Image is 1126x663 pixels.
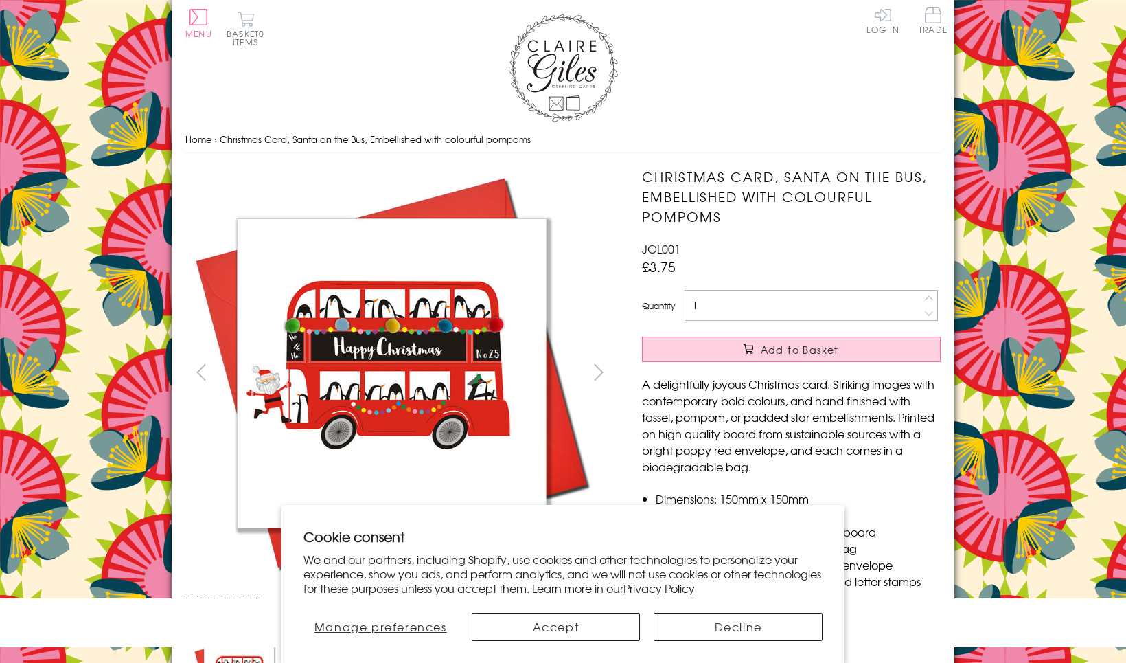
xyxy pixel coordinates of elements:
[642,300,675,312] label: Quantity
[220,133,531,146] span: Christmas Card, Santa on the Bus, Embellished with colourful pompoms
[919,7,947,34] span: Trade
[233,27,264,48] span: 0 items
[303,552,823,595] p: We and our partners, including Shopify, use cookies and other technologies to personalize your ex...
[185,357,216,387] button: prev
[314,618,447,635] span: Manage preferences
[227,11,264,46] button: Basket0 items
[623,580,695,596] a: Privacy Policy
[584,357,614,387] button: next
[303,613,458,641] button: Manage preferences
[866,7,899,34] a: Log In
[508,14,618,122] img: Claire Giles Greetings Cards
[185,27,212,40] span: Menu
[642,167,941,226] h1: Christmas Card, Santa on the Bus, Embellished with colourful pompoms
[656,491,941,507] li: Dimensions: 150mm x 150mm
[185,9,212,38] button: Menu
[642,337,941,362] button: Add to Basket
[919,7,947,36] a: Trade
[214,133,217,146] span: ›
[642,240,680,257] span: JOL001
[185,593,614,609] h3: More views
[185,133,211,146] a: Home
[761,343,839,357] span: Add to Basket
[614,167,1026,579] img: Christmas Card, Santa on the Bus, Embellished with colourful pompoms
[303,527,823,546] h2: Cookie consent
[185,167,597,579] img: Christmas Card, Santa on the Bus, Embellished with colourful pompoms
[642,376,941,475] p: A delightfully joyous Christmas card. Striking images with contemporary bold colours, and hand fi...
[654,613,823,641] button: Decline
[472,613,641,641] button: Accept
[185,126,941,154] nav: breadcrumbs
[642,257,676,276] span: £3.75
